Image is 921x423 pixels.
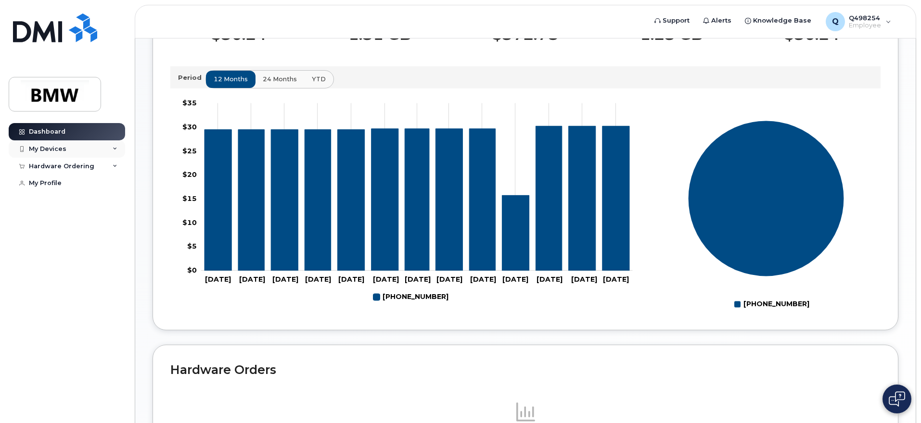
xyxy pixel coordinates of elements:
span: Alerts [711,16,731,25]
div: Q498254 [819,12,898,31]
tspan: $30 [182,122,197,131]
g: Legend [373,289,448,305]
span: Knowledge Base [753,16,811,25]
span: YTD [312,75,326,84]
g: Legend [734,296,809,312]
a: Support [648,11,696,30]
tspan: $0 [187,266,197,274]
span: Employee [849,22,881,29]
tspan: [DATE] [436,275,462,284]
span: Q [832,16,839,27]
h2: Hardware Orders [170,362,881,377]
tspan: [DATE] [571,275,597,284]
g: Chart [688,120,844,312]
p: 1.23 GB [640,26,703,43]
tspan: [DATE] [502,275,528,284]
tspan: $35 [182,99,197,107]
g: Chart [182,99,633,305]
img: Open chat [889,391,905,407]
span: Q498254 [849,14,881,22]
tspan: [DATE] [373,275,399,284]
tspan: $20 [182,170,197,179]
tspan: [DATE] [239,275,265,284]
span: 24 months [263,75,297,84]
a: Alerts [696,11,738,30]
tspan: $25 [182,146,197,155]
tspan: $5 [187,242,197,250]
p: 1.31 GB [348,26,411,43]
tspan: $15 [182,194,197,203]
tspan: [DATE] [205,275,231,284]
tspan: [DATE] [470,275,496,284]
p: $372.78 [492,26,558,43]
g: 551-339-5989 [205,126,629,271]
g: Series [688,120,844,276]
p: Period [178,73,205,82]
tspan: [DATE] [537,275,563,284]
p: $30.24 [784,26,840,43]
p: $30.24 [211,26,267,43]
span: Support [663,16,690,25]
tspan: [DATE] [338,275,364,284]
tspan: [DATE] [305,275,331,284]
g: 551-339-5989 [373,289,448,305]
tspan: [DATE] [603,275,629,284]
tspan: $10 [182,218,197,226]
a: Knowledge Base [738,11,818,30]
tspan: [DATE] [405,275,431,284]
tspan: [DATE] [272,275,298,284]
